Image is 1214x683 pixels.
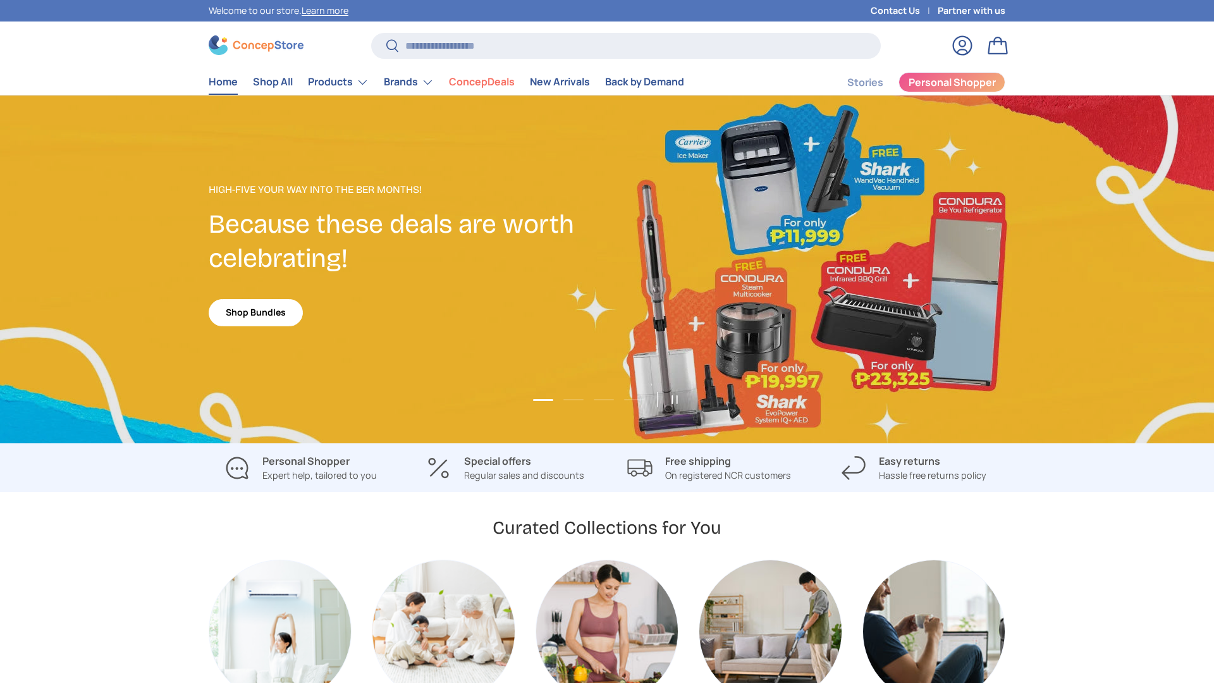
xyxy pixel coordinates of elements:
[209,70,238,94] a: Home
[821,453,1005,483] a: Easy returns Hassle free returns policy
[665,454,731,468] strong: Free shipping
[262,469,377,483] p: Expert help, tailored to you
[384,70,434,95] a: Brands
[209,182,607,197] p: High-Five Your Way Into the Ber Months!
[209,453,393,483] a: Personal Shopper Expert help, tailored to you
[617,453,801,483] a: Free shipping On registered NCR customers
[605,70,684,94] a: Back by Demand
[302,4,348,16] a: Learn more
[209,70,684,95] nav: Primary
[209,299,303,326] a: Shop Bundles
[300,70,376,95] summary: Products
[209,207,607,276] h2: Because these deals are worth celebrating!
[530,70,590,94] a: New Arrivals
[898,72,1005,92] a: Personal Shopper
[909,77,996,87] span: Personal Shopper
[413,453,597,483] a: Special offers Regular sales and discounts
[209,35,303,55] img: ConcepStore
[871,4,938,18] a: Contact Us
[879,454,940,468] strong: Easy returns
[665,469,791,483] p: On registered NCR customers
[376,70,441,95] summary: Brands
[209,4,348,18] p: Welcome to our store.
[879,469,986,483] p: Hassle free returns policy
[262,454,350,468] strong: Personal Shopper
[449,70,515,94] a: ConcepDeals
[464,454,531,468] strong: Special offers
[308,70,369,95] a: Products
[817,70,1005,95] nav: Secondary
[253,70,293,94] a: Shop All
[847,70,883,95] a: Stories
[938,4,1005,18] a: Partner with us
[464,469,584,483] p: Regular sales and discounts
[493,516,721,539] h2: Curated Collections for You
